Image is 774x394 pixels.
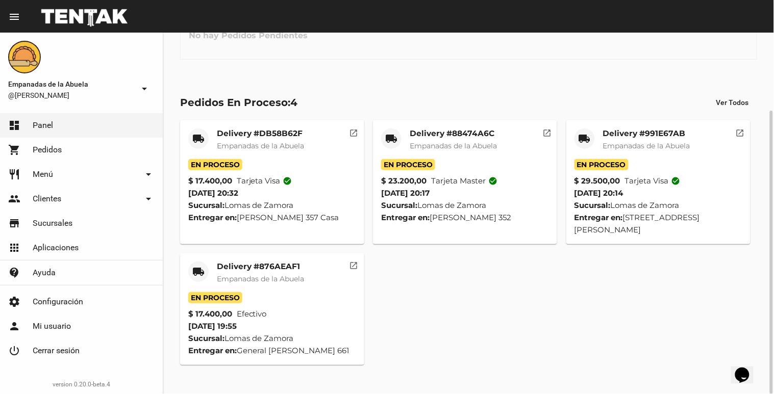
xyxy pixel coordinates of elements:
button: Ver Todos [708,93,757,112]
span: Aplicaciones [33,243,79,253]
mat-icon: person [8,320,20,332]
mat-icon: open_in_new [736,127,745,136]
strong: $ 17.400,00 [188,175,232,187]
mat-icon: local_shipping [385,133,397,145]
div: [PERSON_NAME] 357 Casa [188,212,356,224]
span: Empanadas de la Abuela [410,141,497,150]
mat-icon: check_circle [488,176,497,186]
strong: Sucursal: [381,200,417,210]
mat-icon: apps [8,242,20,254]
span: Clientes [33,194,61,204]
mat-icon: arrow_drop_down [138,83,151,95]
mat-icon: open_in_new [349,259,359,269]
strong: Entregar en: [188,213,237,222]
div: [STREET_ADDRESS][PERSON_NAME] [575,212,742,236]
mat-icon: settings [8,296,20,308]
div: version 0.20.0-beta.4 [8,379,155,389]
mat-icon: shopping_cart [8,144,20,156]
strong: $ 29.500,00 [575,175,620,187]
mat-icon: check_circle [671,176,681,186]
mat-icon: people [8,193,20,205]
span: En Proceso [575,159,629,170]
mat-icon: store [8,217,20,229]
strong: $ 23.200,00 [381,175,427,187]
iframe: chat widget [731,353,764,384]
mat-icon: check_circle [283,176,292,186]
span: [DATE] 20:32 [188,188,238,198]
span: [DATE] 20:14 [575,188,623,198]
span: Menú [33,169,53,179]
strong: Entregar en: [381,213,430,222]
span: Ver Todos [716,98,749,107]
mat-icon: local_shipping [192,266,205,278]
span: @[PERSON_NAME] [8,90,134,100]
span: Tarjeta master [431,175,497,187]
span: Tarjeta visa [237,175,292,187]
h3: No hay Pedidos Pendientes [181,20,316,51]
mat-icon: arrow_drop_down [142,193,155,205]
span: Sucursales [33,218,72,228]
mat-card-title: Delivery #88474A6C [410,128,497,139]
div: [PERSON_NAME] 352 [381,212,549,224]
mat-icon: power_settings_new [8,345,20,357]
span: Tarjeta visa [625,175,681,187]
mat-icon: menu [8,11,20,23]
div: Pedidos En Proceso: [180,94,297,111]
div: Lomas de Zamora [381,199,549,212]
div: Lomas de Zamora [188,332,356,345]
span: Empanadas de la Abuela [217,274,304,283]
span: Pedidos [33,145,62,155]
span: Empanadas de la Abuela [8,78,134,90]
mat-card-title: Delivery #DB58B62F [217,128,304,139]
span: [DATE] 19:55 [188,321,237,331]
mat-icon: local_shipping [579,133,591,145]
div: Lomas de Zamora [188,199,356,212]
mat-icon: local_shipping [192,133,205,145]
span: En Proceso [188,159,242,170]
mat-icon: open_in_new [349,127,359,136]
span: Panel [33,120,53,130]
span: Empanadas de la Abuela [603,141,690,150]
span: Configuración [33,297,83,307]
span: En Proceso [188,292,242,303]
span: Ayuda [33,268,56,278]
strong: Sucursal: [575,200,611,210]
span: Efectivo [237,308,267,320]
span: Empanadas de la Abuela [217,141,304,150]
strong: Entregar en: [575,213,623,222]
strong: Entregar en: [188,346,237,355]
div: General [PERSON_NAME] 661 [188,345,356,357]
mat-icon: dashboard [8,119,20,132]
span: 4 [290,96,297,109]
span: Mi usuario [33,321,71,331]
span: [DATE] 20:17 [381,188,430,198]
span: En Proceso [381,159,435,170]
div: Lomas de Zamora [575,199,742,212]
mat-icon: restaurant [8,168,20,180]
mat-card-title: Delivery #876AEAF1 [217,261,304,272]
strong: $ 17.400,00 [188,308,232,320]
img: f0136945-ed32-4f7c-91e3-a375bc4bb2c5.png [8,41,41,73]
mat-icon: open_in_new [542,127,552,136]
strong: Sucursal: [188,333,224,343]
mat-icon: arrow_drop_down [142,168,155,180]
mat-card-title: Delivery #991E67AB [603,128,690,139]
strong: Sucursal: [188,200,224,210]
span: Cerrar sesión [33,346,80,356]
mat-icon: contact_support [8,267,20,279]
